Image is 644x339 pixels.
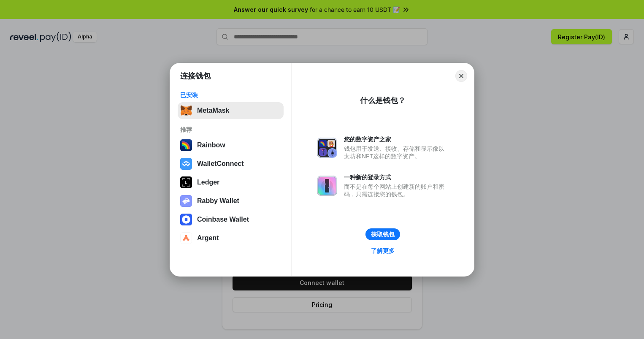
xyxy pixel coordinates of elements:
div: Coinbase Wallet [197,216,249,223]
div: 获取钱包 [371,231,395,238]
img: svg+xml,%3Csvg%20width%3D%2228%22%20height%3D%2228%22%20viewBox%3D%220%200%2028%2028%22%20fill%3D... [180,158,192,170]
div: Rainbow [197,141,225,149]
img: svg+xml,%3Csvg%20width%3D%2228%22%20height%3D%2228%22%20viewBox%3D%220%200%2028%2028%22%20fill%3D... [180,232,192,244]
img: svg+xml,%3Csvg%20fill%3D%22none%22%20height%3D%2233%22%20viewBox%3D%220%200%2035%2033%22%20width%... [180,105,192,117]
div: WalletConnect [197,160,244,168]
div: 一种新的登录方式 [344,174,449,181]
button: Rainbow [178,137,284,154]
div: MetaMask [197,107,229,114]
div: Ledger [197,179,219,186]
button: Coinbase Wallet [178,211,284,228]
div: 已安装 [180,91,281,99]
button: MetaMask [178,102,284,119]
img: svg+xml,%3Csvg%20xmlns%3D%22http%3A%2F%2Fwww.w3.org%2F2000%2Fsvg%22%20fill%3D%22none%22%20viewBox... [180,195,192,207]
button: Argent [178,230,284,247]
div: Argent [197,234,219,242]
img: svg+xml,%3Csvg%20xmlns%3D%22http%3A%2F%2Fwww.w3.org%2F2000%2Fsvg%22%20fill%3D%22none%22%20viewBox... [317,138,337,158]
div: 了解更多 [371,247,395,255]
div: 您的数字资产之家 [344,136,449,143]
img: svg+xml,%3Csvg%20width%3D%2228%22%20height%3D%2228%22%20viewBox%3D%220%200%2028%2028%22%20fill%3D... [180,214,192,225]
button: Ledger [178,174,284,191]
img: svg+xml,%3Csvg%20xmlns%3D%22http%3A%2F%2Fwww.w3.org%2F2000%2Fsvg%22%20width%3D%2228%22%20height%3... [180,176,192,188]
button: Close [455,70,467,82]
div: Rabby Wallet [197,197,239,205]
div: 推荐 [180,126,281,133]
h1: 连接钱包 [180,71,211,81]
button: Rabby Wallet [178,193,284,209]
button: 获取钱包 [365,228,400,240]
img: svg+xml,%3Csvg%20width%3D%22120%22%20height%3D%22120%22%20viewBox%3D%220%200%20120%20120%22%20fil... [180,139,192,151]
div: 而不是在每个网站上创建新的账户和密码，只需连接您的钱包。 [344,183,449,198]
button: WalletConnect [178,155,284,172]
a: 了解更多 [366,245,400,256]
img: svg+xml,%3Csvg%20xmlns%3D%22http%3A%2F%2Fwww.w3.org%2F2000%2Fsvg%22%20fill%3D%22none%22%20viewBox... [317,176,337,196]
div: 什么是钱包？ [360,95,406,106]
div: 钱包用于发送、接收、存储和显示像以太坊和NFT这样的数字资产。 [344,145,449,160]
